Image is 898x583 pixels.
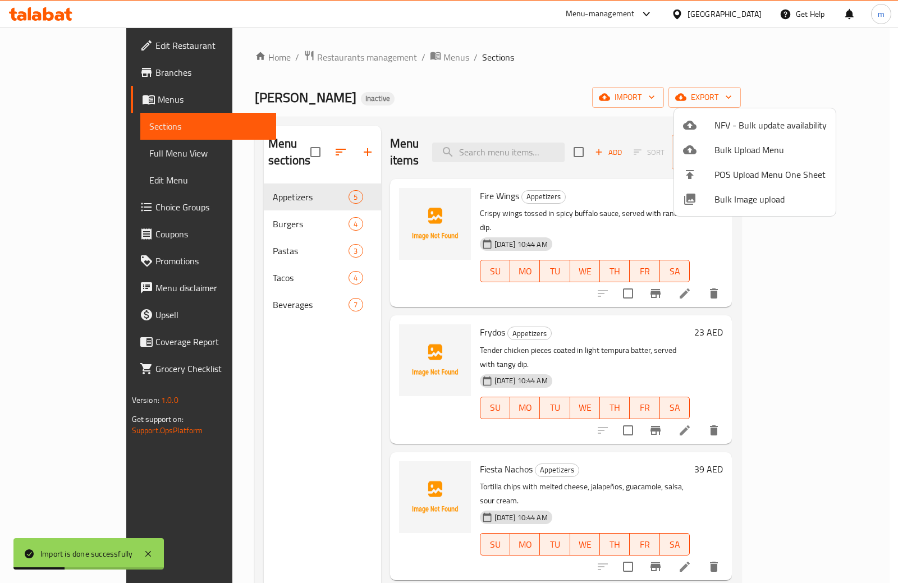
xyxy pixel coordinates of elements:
span: POS Upload Menu One Sheet [714,168,827,181]
li: NFV - Bulk update availability [674,113,836,137]
span: NFV - Bulk update availability [714,118,827,132]
span: Bulk Image upload [714,192,827,206]
div: Import is done successfully [40,548,132,560]
span: Bulk Upload Menu [714,143,827,157]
